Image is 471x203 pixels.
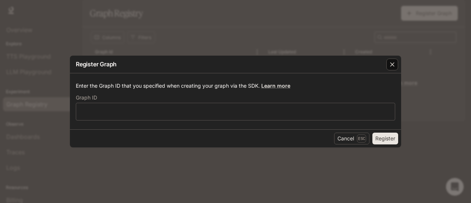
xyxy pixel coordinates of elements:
[334,133,369,144] button: CancelEsc
[76,60,117,69] p: Register Graph
[357,134,366,143] p: Esc
[372,133,398,144] button: Register
[76,95,97,100] p: Graph ID
[76,82,395,90] p: Enter the Graph ID that you specified when creating your graph via the SDK.
[261,83,290,89] a: Learn more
